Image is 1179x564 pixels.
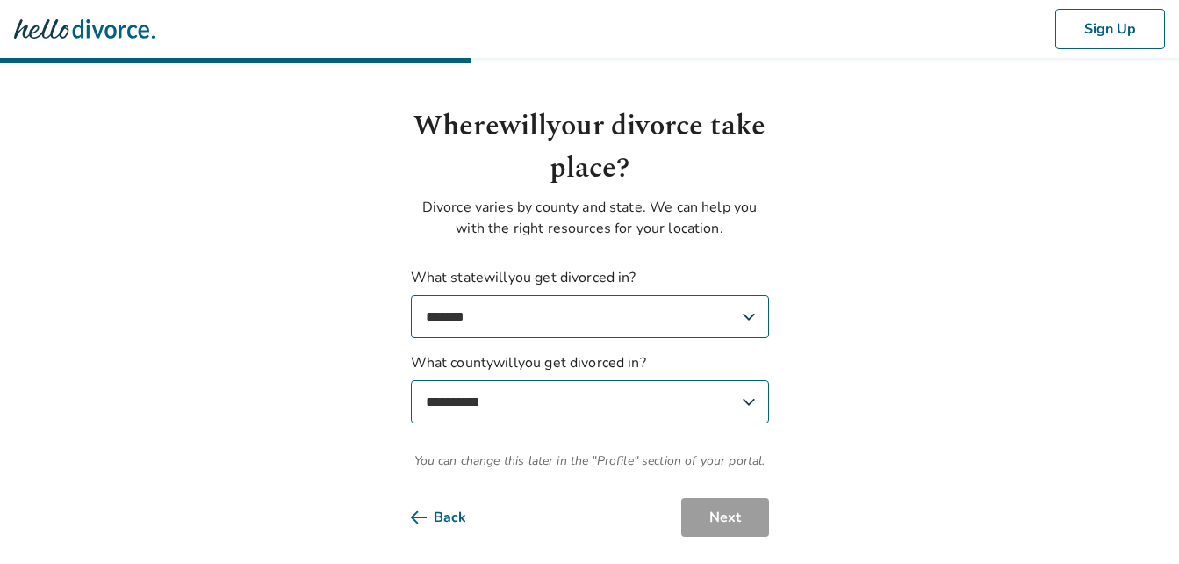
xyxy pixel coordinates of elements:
span: You can change this later in the "Profile" section of your portal. [411,452,769,470]
label: What state will you get divorced in? [411,267,769,338]
select: What countywillyou get divorced in? [411,380,769,423]
button: Back [411,498,494,537]
img: Hello Divorce Logo [14,11,155,47]
h1: Where will your divorce take place? [411,105,769,190]
label: What county will you get divorced in? [411,352,769,423]
select: What statewillyou get divorced in? [411,295,769,338]
p: Divorce varies by county and state. We can help you with the right resources for your location. [411,197,769,239]
iframe: Chat Widget [1091,480,1179,564]
button: Next [681,498,769,537]
button: Sign Up [1055,9,1165,49]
